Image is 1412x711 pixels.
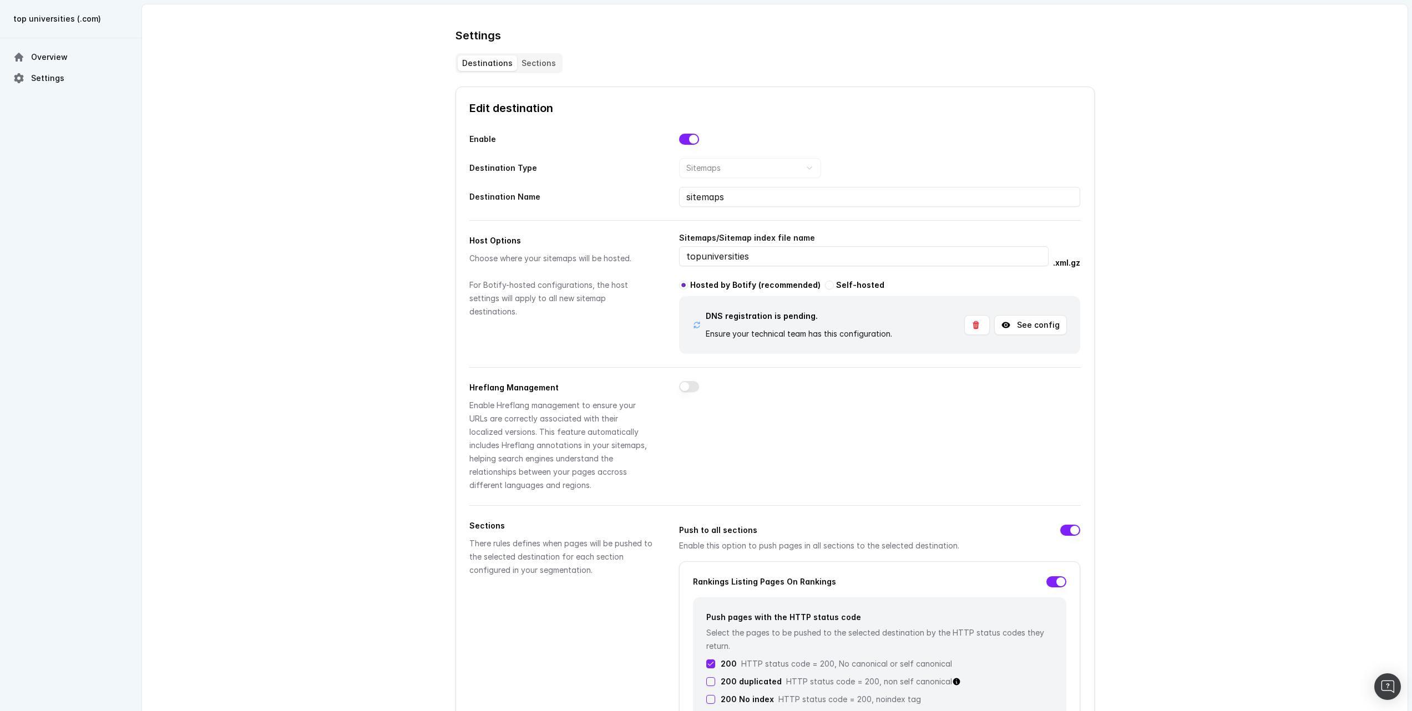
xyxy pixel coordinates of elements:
p: HTTP status code = 200, No canonical or self canonical [741,657,952,671]
h2: Sections [469,519,653,532]
label: 200 duplicated [721,675,782,688]
label: Hosted by Botify (recommended) [690,278,821,292]
button: Sections [517,55,560,71]
label: Destination Name [469,187,653,207]
div: Choose where your sitemaps will be hosted. For Botify-hosted configurations, the host settings wi... [469,252,653,318]
button: Destinations [458,55,517,71]
button: top universities (.com) [9,9,133,29]
label: Enable [469,129,653,149]
h2: Edit destination [469,100,1081,116]
label: Push pages with the HTTP status code [706,612,861,622]
a: Settings [9,68,133,88]
div: There rules defines when pages will be pushed to the selected destination for each section config... [469,537,653,577]
div: Ensure your technical team has this configuration. [706,327,892,341]
label: Rankings Listing Pages On Rankings [693,575,836,588]
label: 200 [721,657,737,671]
h3: DNS registration is pending. [706,309,892,323]
h1: Settings [456,27,501,44]
label: 200 No index [721,693,774,706]
h2: Host Options [469,234,653,247]
label: Destination Type [469,158,653,178]
div: Enable Hreflang management to ensure your URLs are correctly associated with their localized vers... [469,399,653,492]
p: Enable this option to push pages in all sections to the selected destination. [679,539,1042,552]
p: Select the pages to be pushed to the selected destination by the HTTP status codes they return. [706,626,1053,653]
p: HTTP status code = 200, noindex tag [778,693,921,706]
div: Open Intercom Messenger [1374,673,1401,700]
button: See config [994,315,1067,335]
div: HTTP status code = 200, non self canonical [786,675,961,688]
label: Sitemaps/Sitemap index file name [679,234,1049,246]
h2: Hreflang Management [469,381,653,394]
label: Self-hosted [836,278,884,292]
a: Overview [9,47,133,67]
div: .xml.gz [1053,256,1080,270]
label: Push to all sections [679,524,757,537]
